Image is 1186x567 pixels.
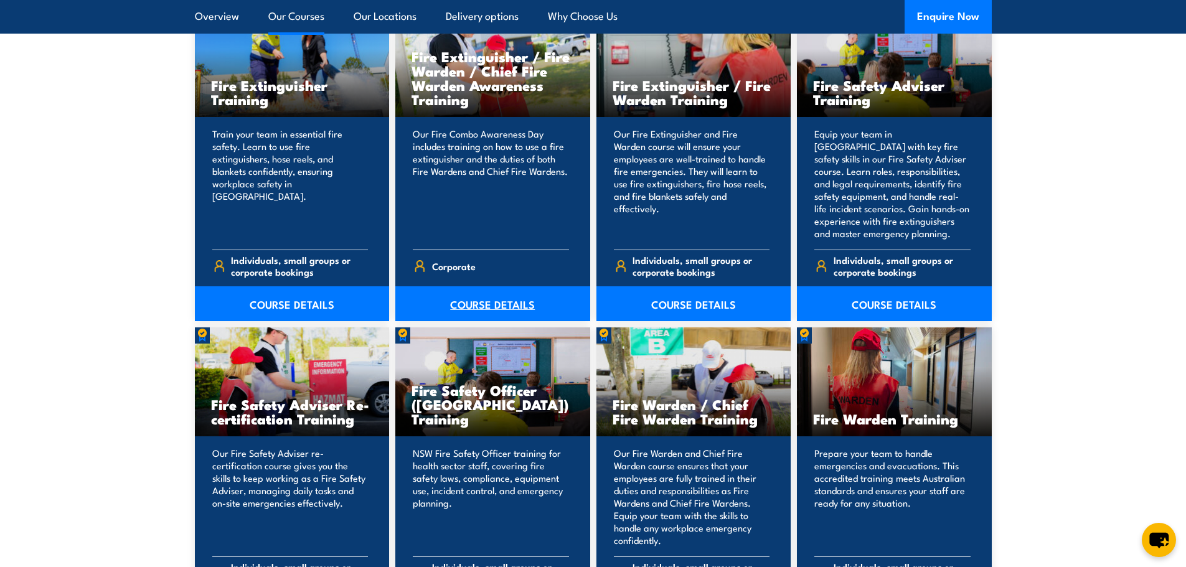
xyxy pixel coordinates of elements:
p: Prepare your team to handle emergencies and evacuations. This accredited training meets Australia... [814,447,971,546]
h3: Fire Safety Officer ([GEOGRAPHIC_DATA]) Training [412,383,574,426]
p: Our Fire Warden and Chief Fire Warden course ensures that your employees are fully trained in the... [614,447,770,546]
h3: Fire Safety Adviser Re-certification Training [211,397,374,426]
span: Individuals, small groups or corporate bookings [231,254,368,278]
p: Train your team in essential fire safety. Learn to use fire extinguishers, hose reels, and blanke... [212,128,369,240]
h3: Fire Safety Adviser Training [813,78,976,106]
h3: Fire Extinguisher / Fire Warden Training [613,78,775,106]
h3: Fire Extinguisher / Fire Warden / Chief Fire Warden Awareness Training [412,49,574,106]
span: Individuals, small groups or corporate bookings [834,254,971,278]
a: COURSE DETAILS [596,286,791,321]
a: COURSE DETAILS [797,286,992,321]
a: COURSE DETAILS [195,286,390,321]
p: Our Fire Safety Adviser re-certification course gives you the skills to keep working as a Fire Sa... [212,447,369,546]
p: Our Fire Combo Awareness Day includes training on how to use a fire extinguisher and the duties o... [413,128,569,240]
span: Individuals, small groups or corporate bookings [633,254,769,278]
p: Equip your team in [GEOGRAPHIC_DATA] with key fire safety skills in our Fire Safety Adviser cours... [814,128,971,240]
h3: Fire Extinguisher Training [211,78,374,106]
span: Corporate [432,256,476,276]
p: Our Fire Extinguisher and Fire Warden course will ensure your employees are well-trained to handl... [614,128,770,240]
p: NSW Fire Safety Officer training for health sector staff, covering fire safety laws, compliance, ... [413,447,569,546]
h3: Fire Warden Training [813,411,976,426]
a: COURSE DETAILS [395,286,590,321]
h3: Fire Warden / Chief Fire Warden Training [613,397,775,426]
button: chat-button [1142,523,1176,557]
